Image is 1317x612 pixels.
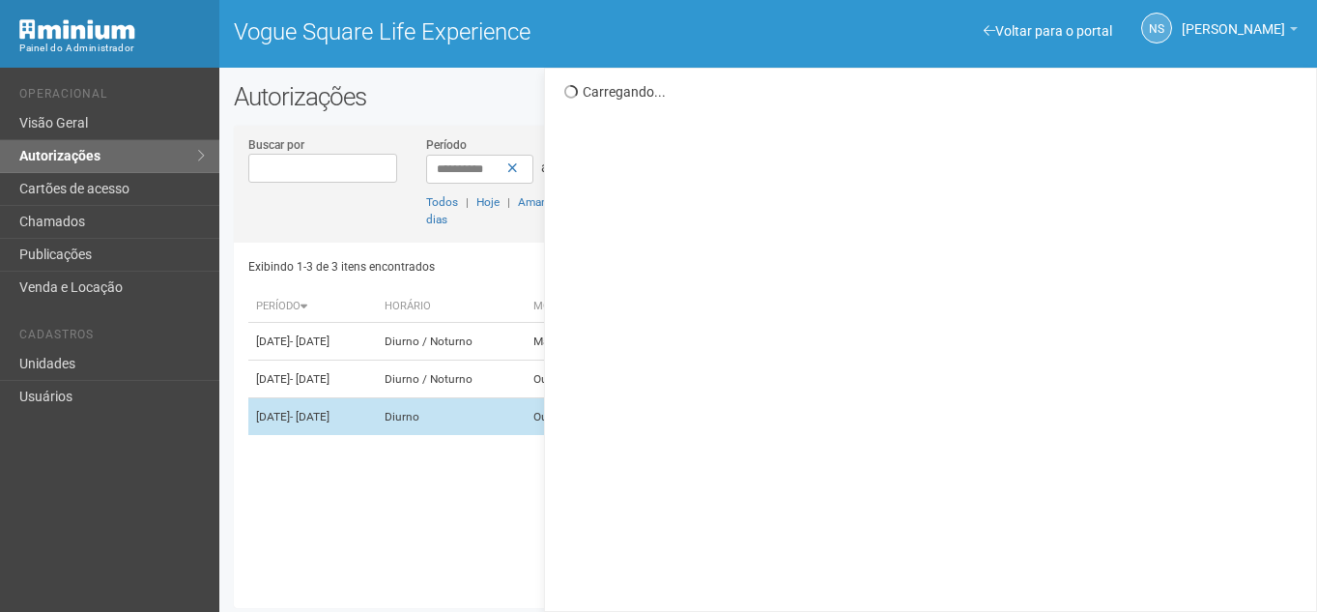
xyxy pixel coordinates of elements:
[526,361,640,398] td: Outros
[426,195,458,209] a: Todos
[541,160,549,175] span: a
[19,87,205,107] li: Operacional
[248,136,304,154] label: Buscar por
[564,83,1302,101] div: Carregando...
[426,136,467,154] label: Período
[377,323,526,361] td: Diurno / Noturno
[290,372,329,386] span: - [DATE]
[19,40,205,57] div: Painel do Administrador
[526,323,640,361] td: Manutenção
[1182,3,1285,37] span: Nicolle Silva
[234,82,1303,111] h2: Autorizações
[466,195,469,209] span: |
[1141,13,1172,44] a: NS
[377,398,526,436] td: Diurno
[377,291,526,323] th: Horário
[248,361,377,398] td: [DATE]
[248,252,763,281] div: Exibindo 1-3 de 3 itens encontrados
[518,195,560,209] a: Amanhã
[248,398,377,436] td: [DATE]
[476,195,500,209] a: Hoje
[290,335,329,348] span: - [DATE]
[19,328,205,348] li: Cadastros
[234,19,754,44] h1: Vogue Square Life Experience
[290,410,329,423] span: - [DATE]
[19,19,135,40] img: Minium
[248,291,377,323] th: Período
[1182,24,1298,40] a: [PERSON_NAME]
[377,361,526,398] td: Diurno / Noturno
[526,398,640,436] td: Outros
[984,23,1112,39] a: Voltar para o portal
[526,291,640,323] th: Motivo
[507,195,510,209] span: |
[248,323,377,361] td: [DATE]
